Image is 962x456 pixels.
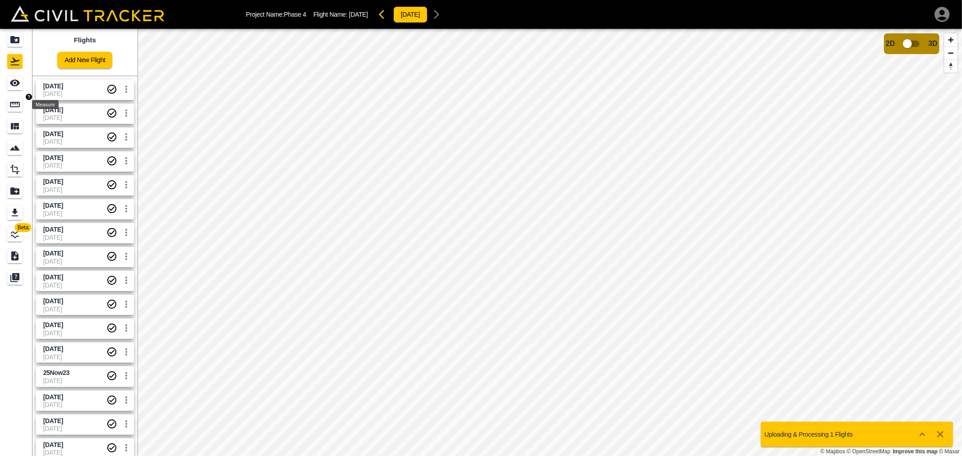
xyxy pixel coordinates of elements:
[820,448,845,455] a: Mapbox
[939,448,960,455] a: Maxar
[913,425,931,443] button: Show more
[944,59,957,73] button: Reset bearing to north
[246,11,306,18] p: Project Name: Phase 4
[847,448,891,455] a: OpenStreetMap
[138,29,962,456] canvas: Map
[893,448,938,455] a: Map feedback
[764,431,853,438] p: Uploading & Processing 1 Flights
[32,100,59,109] div: Measure
[393,6,428,23] button: [DATE]
[944,46,957,59] button: Zoom out
[11,6,164,22] img: Civil Tracker
[349,11,368,18] span: [DATE]
[313,11,368,18] p: Flight Name:
[944,33,957,46] button: Zoom in
[886,40,895,48] span: 2D
[929,40,938,48] span: 3D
